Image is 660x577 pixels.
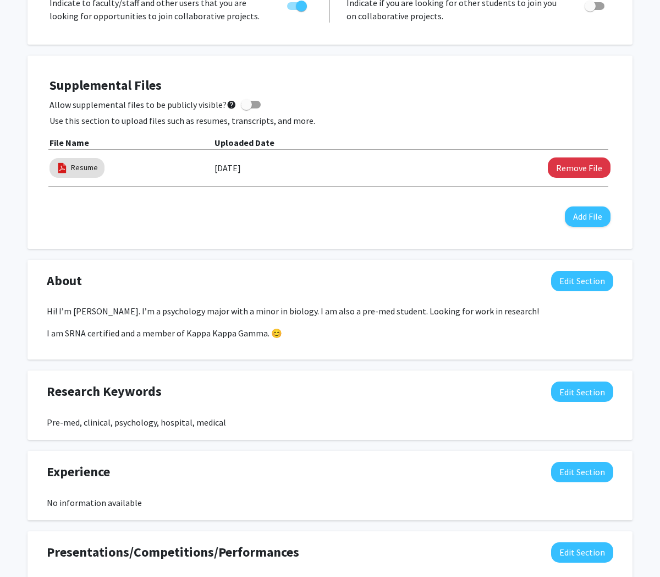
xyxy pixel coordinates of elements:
[551,542,613,563] button: Edit Presentations/Competitions/Performances
[56,162,68,174] img: pdf_icon.png
[47,304,613,318] p: Hi! I’m [PERSON_NAME]. I’m a psychology major with a minor in biology. I am also a pre-med studen...
[47,462,110,482] span: Experience
[50,114,610,127] p: Use this section to upload files such as resumes, transcripts, and more.
[551,382,613,402] button: Edit Research Keywords
[548,157,610,178] button: Remove Resume File
[215,159,241,177] label: [DATE]
[50,137,89,148] b: File Name
[227,98,237,111] mat-icon: help
[551,271,613,291] button: Edit About
[47,542,299,562] span: Presentations/Competitions/Performances
[551,462,613,482] button: Edit Experience
[47,271,82,291] span: About
[215,137,274,148] b: Uploaded Date
[8,527,47,569] iframe: Chat
[71,162,98,173] a: Resume
[47,496,613,509] div: No information available
[47,416,613,429] div: Pre-med, clinical, psychology, hospital, medical
[47,326,613,340] p: I am SRNA certified and a member of Kappa Kappa Gamma. 😊
[565,206,610,227] button: Add File
[47,382,162,401] span: Research Keywords
[50,78,610,94] h4: Supplemental Files
[50,98,237,111] span: Allow supplemental files to be publicly visible?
